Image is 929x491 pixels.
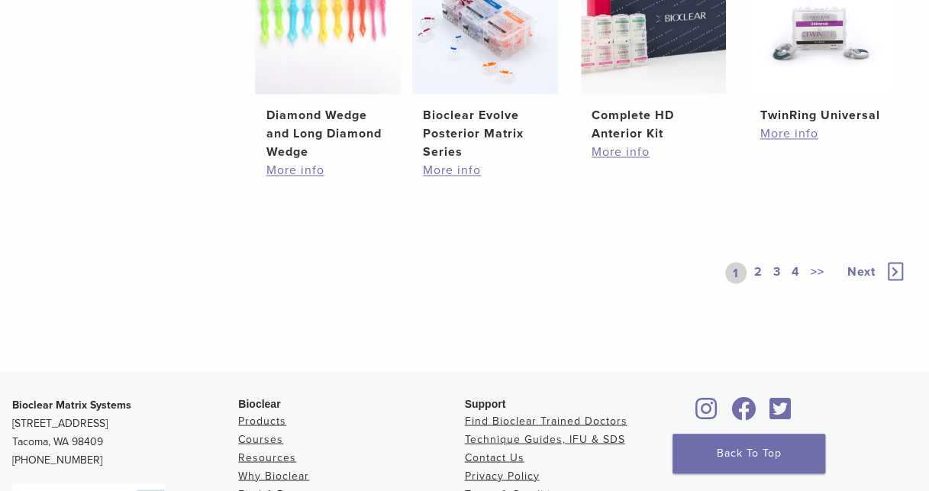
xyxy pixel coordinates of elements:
[592,106,715,143] h2: Complete HD Anterior Kit
[691,405,723,421] a: Bioclear
[238,432,283,445] a: Courses
[465,469,540,482] a: Privacy Policy
[238,469,309,482] a: Why Bioclear
[770,262,784,283] a: 3
[465,451,524,464] a: Contact Us
[673,434,825,473] a: Back To Top
[726,405,761,421] a: Bioclear
[266,106,390,161] h2: Diamond Wedge and Long Diamond Wedge
[423,106,547,161] h2: Bioclear Evolve Posterior Matrix Series
[465,397,506,409] span: Support
[465,414,627,427] a: Find Bioclear Trained Doctors
[751,262,766,283] a: 2
[266,161,390,179] a: More info
[847,263,876,279] span: Next
[12,398,131,411] strong: Bioclear Matrix Systems
[465,432,625,445] a: Technique Guides, IFU & SDS
[725,262,747,283] a: 1
[760,106,884,124] h2: TwinRing Universal
[238,414,286,427] a: Products
[12,396,238,469] p: [STREET_ADDRESS] Tacoma, WA 98409 [PHONE_NUMBER]
[764,405,796,421] a: Bioclear
[238,397,280,409] span: Bioclear
[423,161,547,179] a: More info
[808,262,827,283] a: >>
[592,143,715,161] a: More info
[238,451,296,464] a: Resources
[789,262,803,283] a: 4
[760,124,884,143] a: More info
